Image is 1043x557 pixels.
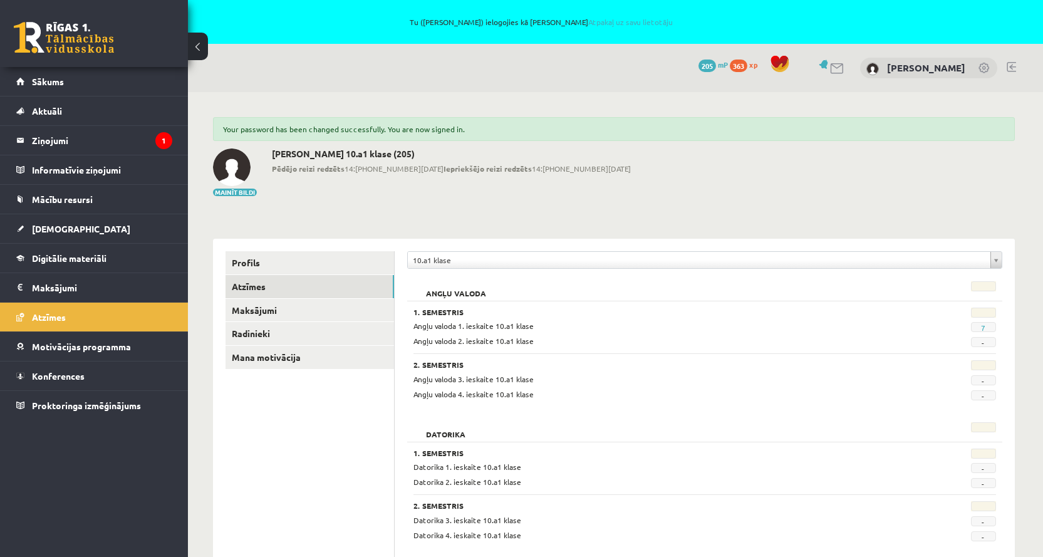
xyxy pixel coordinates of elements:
span: 10.a1 klase [413,252,985,268]
h3: 1. Semestris [413,308,896,316]
h3: 1. Semestris [413,449,896,457]
span: - [971,531,996,541]
legend: Informatīvie ziņojumi [32,155,172,184]
a: [DEMOGRAPHIC_DATA] [16,214,172,243]
a: [PERSON_NAME] [887,61,965,74]
span: - [971,516,996,526]
span: Motivācijas programma [32,341,131,352]
h2: [PERSON_NAME] 10.a1 klase (205) [272,148,631,159]
span: Tu ([PERSON_NAME]) ielogojies kā [PERSON_NAME] [144,18,939,26]
span: - [971,390,996,400]
span: 363 [730,60,747,72]
span: Datorika 1. ieskaite 10.a1 klase [413,462,521,472]
a: Ziņojumi1 [16,126,172,155]
i: 1 [155,132,172,149]
b: Iepriekšējo reizi redzēts [444,164,532,174]
a: Mana motivācija [226,346,394,369]
span: Datorika 2. ieskaite 10.a1 klase [413,477,521,487]
span: - [971,337,996,347]
a: Radinieki [226,322,394,345]
span: Konferences [32,370,85,382]
a: Atpakaļ uz savu lietotāju [588,17,673,27]
a: Motivācijas programma [16,332,172,361]
span: [DEMOGRAPHIC_DATA] [32,223,130,234]
a: Digitālie materiāli [16,244,172,273]
a: Maksājumi [226,299,394,322]
a: 363 xp [730,60,764,70]
span: 205 [698,60,716,72]
span: - [971,463,996,473]
span: Datorika 3. ieskaite 10.a1 klase [413,515,521,525]
a: Konferences [16,362,172,390]
a: 205 mP [698,60,728,70]
span: - [971,478,996,488]
a: Maksājumi [16,273,172,302]
span: Angļu valoda 1. ieskaite 10.a1 klase [413,321,534,331]
span: Atzīmes [32,311,66,323]
span: 14:[PHONE_NUMBER][DATE] 14:[PHONE_NUMBER][DATE] [272,163,631,174]
h2: Datorika [413,422,478,435]
a: Proktoringa izmēģinājums [16,391,172,420]
span: Proktoringa izmēģinājums [32,400,141,411]
span: Angļu valoda 3. ieskaite 10.a1 klase [413,374,534,384]
a: Rīgas 1. Tālmācības vidusskola [14,22,114,53]
span: Digitālie materiāli [32,252,106,264]
a: Informatīvie ziņojumi [16,155,172,184]
h3: 2. Semestris [413,360,896,369]
img: Ralfs Korņejevs [866,63,879,75]
button: Mainīt bildi [213,189,257,196]
a: Atzīmes [16,303,172,331]
span: Angļu valoda 4. ieskaite 10.a1 klase [413,389,534,399]
span: - [971,375,996,385]
a: 10.a1 klase [408,252,1002,268]
legend: Maksājumi [32,273,172,302]
span: Aktuāli [32,105,62,117]
a: Atzīmes [226,275,394,298]
span: Angļu valoda 2. ieskaite 10.a1 klase [413,336,534,346]
legend: Ziņojumi [32,126,172,155]
b: Pēdējo reizi redzēts [272,164,345,174]
img: Ralfs Korņejevs [213,148,251,186]
span: Sākums [32,76,64,87]
div: Your password has been changed successfully. You are now signed in. [213,117,1015,141]
span: Mācību resursi [32,194,93,205]
h3: 2. Semestris [413,501,896,510]
span: xp [749,60,757,70]
a: 7 [981,323,985,333]
a: Profils [226,251,394,274]
a: Aktuāli [16,96,172,125]
a: Sākums [16,67,172,96]
a: Mācību resursi [16,185,172,214]
span: mP [718,60,728,70]
span: Datorika 4. ieskaite 10.a1 klase [413,530,521,540]
h2: Angļu valoda [413,281,499,294]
